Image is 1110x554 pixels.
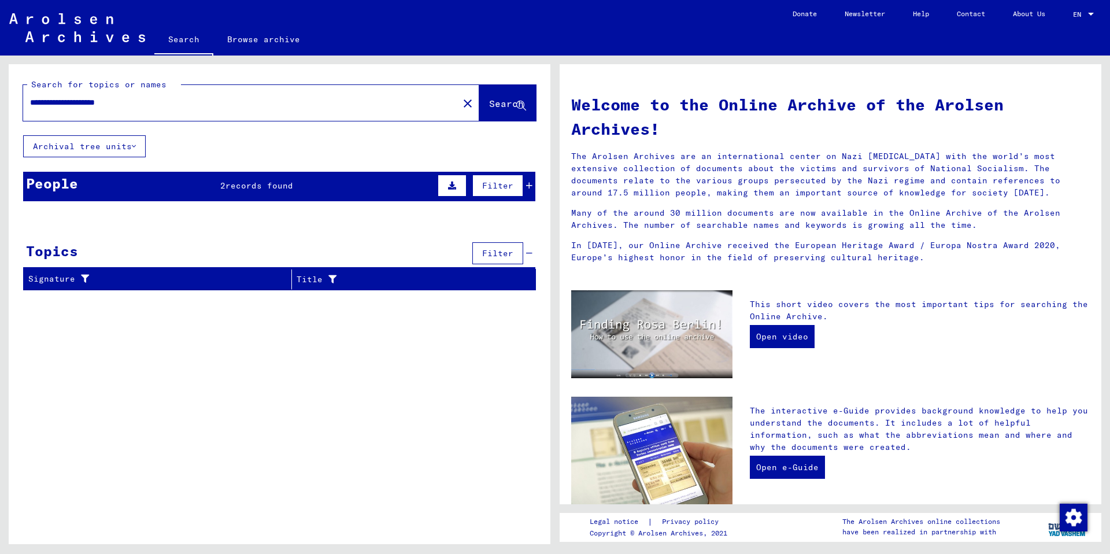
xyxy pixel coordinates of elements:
div: | [590,516,732,528]
div: Title [297,274,507,286]
p: Copyright © Arolsen Archives, 2021 [590,528,732,538]
button: Clear [456,91,479,115]
div: Signature [28,270,291,289]
a: Browse archive [213,25,314,53]
span: Search [489,98,524,109]
button: Filter [472,242,523,264]
span: 2 [220,180,225,191]
a: Search [154,25,213,56]
div: Signature [28,273,277,285]
span: Filter [482,248,513,258]
a: Privacy policy [653,516,732,528]
mat-icon: close [461,97,475,110]
a: Open video [750,325,815,348]
span: EN [1073,10,1086,19]
button: Search [479,85,536,121]
img: Change consent [1060,504,1087,531]
p: Many of the around 30 million documents are now available in the Online Archive of the Arolsen Ar... [571,207,1090,231]
p: In [DATE], our Online Archive received the European Heritage Award / Europa Nostra Award 2020, Eu... [571,239,1090,264]
span: records found [225,180,293,191]
button: Filter [472,175,523,197]
img: eguide.jpg [571,397,732,504]
button: Archival tree units [23,135,146,157]
a: Open e-Guide [750,456,825,479]
div: People [26,173,78,194]
p: The interactive e-Guide provides background knowledge to help you understand the documents. It in... [750,405,1090,453]
a: Legal notice [590,516,647,528]
p: This short video covers the most important tips for searching the Online Archive. [750,298,1090,323]
p: The Arolsen Archives online collections [842,516,1000,527]
mat-label: Search for topics or names [31,79,166,90]
span: Filter [482,180,513,191]
img: Arolsen_neg.svg [9,13,145,42]
p: have been realized in partnership with [842,527,1000,537]
img: yv_logo.png [1046,512,1089,541]
img: video.jpg [571,290,732,378]
div: Title [297,270,521,289]
h1: Welcome to the Online Archive of the Arolsen Archives! [571,93,1090,141]
p: The Arolsen Archives are an international center on Nazi [MEDICAL_DATA] with the world’s most ext... [571,150,1090,199]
